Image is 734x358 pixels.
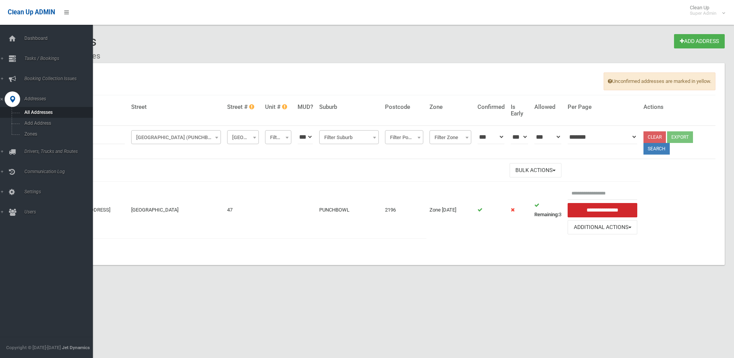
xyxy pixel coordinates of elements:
[22,56,99,61] span: Tasks / Bookings
[22,149,99,154] span: Drivers, Trucks and Routes
[22,120,92,126] span: Add Address
[22,169,99,174] span: Communication Log
[534,212,559,217] strong: Remaining:
[667,131,693,143] button: Export
[429,104,471,110] h4: Zone
[387,132,421,143] span: Filter Postcode
[321,132,377,143] span: Filter Suburb
[690,10,717,16] small: Super Admin
[316,182,382,238] td: PUNCHBOWL
[131,130,221,144] span: Kensington Street (PUNCHBOWL)
[224,182,262,238] td: 47
[568,220,637,234] button: Additional Actions
[227,104,259,110] h4: Street #
[531,182,565,238] td: 3
[6,345,61,350] span: Copyright © [DATE]-[DATE]
[686,5,724,16] span: Clean Up
[22,110,92,115] span: All Addresses
[385,104,423,110] h4: Postcode
[382,182,426,238] td: 2196
[510,163,561,177] button: Bulk Actions
[267,132,289,143] span: Filter Unit #
[22,209,99,215] span: Users
[431,132,469,143] span: Filter Zone
[62,345,90,350] strong: Jet Dynamics
[385,130,423,144] span: Filter Postcode
[298,104,313,110] h4: MUD?
[511,104,528,117] h4: Is Early
[319,130,379,144] span: Filter Suburb
[643,143,670,155] button: Search
[66,104,125,110] h4: Address
[8,9,55,16] span: Clean Up ADMIN
[429,130,471,144] span: Filter Zone
[22,76,99,81] span: Booking Collection Issues
[265,130,291,144] span: Filter Unit #
[229,132,257,143] span: Filter Street #
[265,104,291,110] h4: Unit #
[22,96,99,102] span: Addresses
[133,132,219,143] span: Kensington Street (PUNCHBOWL)
[227,130,259,144] span: Filter Street #
[534,104,561,110] h4: Allowed
[22,36,99,41] span: Dashboard
[131,104,221,110] h4: Street
[568,104,637,110] h4: Per Page
[22,131,92,137] span: Zones
[319,104,379,110] h4: Suburb
[477,104,505,110] h4: Confirmed
[604,72,715,90] span: Unconfirmed addresses are marked in yellow.
[643,131,666,143] a: Clear
[128,182,224,238] td: [GEOGRAPHIC_DATA]
[22,189,99,194] span: Settings
[426,182,474,238] td: Zone [DATE]
[643,104,712,110] h4: Actions
[674,34,725,48] a: Add Address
